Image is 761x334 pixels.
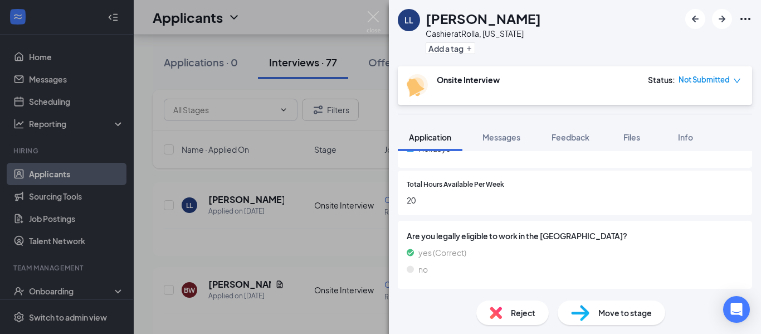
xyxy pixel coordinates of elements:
span: Files [623,132,640,142]
span: no [418,263,428,275]
span: Application [409,132,451,142]
svg: ArrowLeftNew [689,12,702,26]
svg: Plus [466,45,472,52]
svg: Ellipses [739,12,752,26]
span: Reject [511,307,535,319]
div: Status : [648,74,675,85]
button: ArrowLeftNew [685,9,705,29]
span: Messages [482,132,520,142]
b: Onsite Interview [437,75,500,85]
span: Total Hours Available Per Week [407,180,504,190]
div: Cashier at Rolla, [US_STATE] [426,28,541,39]
span: 20 [407,194,743,206]
h1: [PERSON_NAME] [426,9,541,28]
span: yes (Correct) [418,246,466,259]
svg: ArrowRight [715,12,729,26]
div: Open Intercom Messenger [723,296,750,323]
span: Not Submitted [679,74,730,85]
span: Move to stage [598,307,652,319]
span: down [733,77,741,85]
span: Feedback [552,132,589,142]
button: ArrowRight [712,9,732,29]
span: Info [678,132,693,142]
button: PlusAdd a tag [426,42,475,54]
div: LL [404,14,413,26]
span: Are you legally eligible to work in the [GEOGRAPHIC_DATA]? [407,230,743,242]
